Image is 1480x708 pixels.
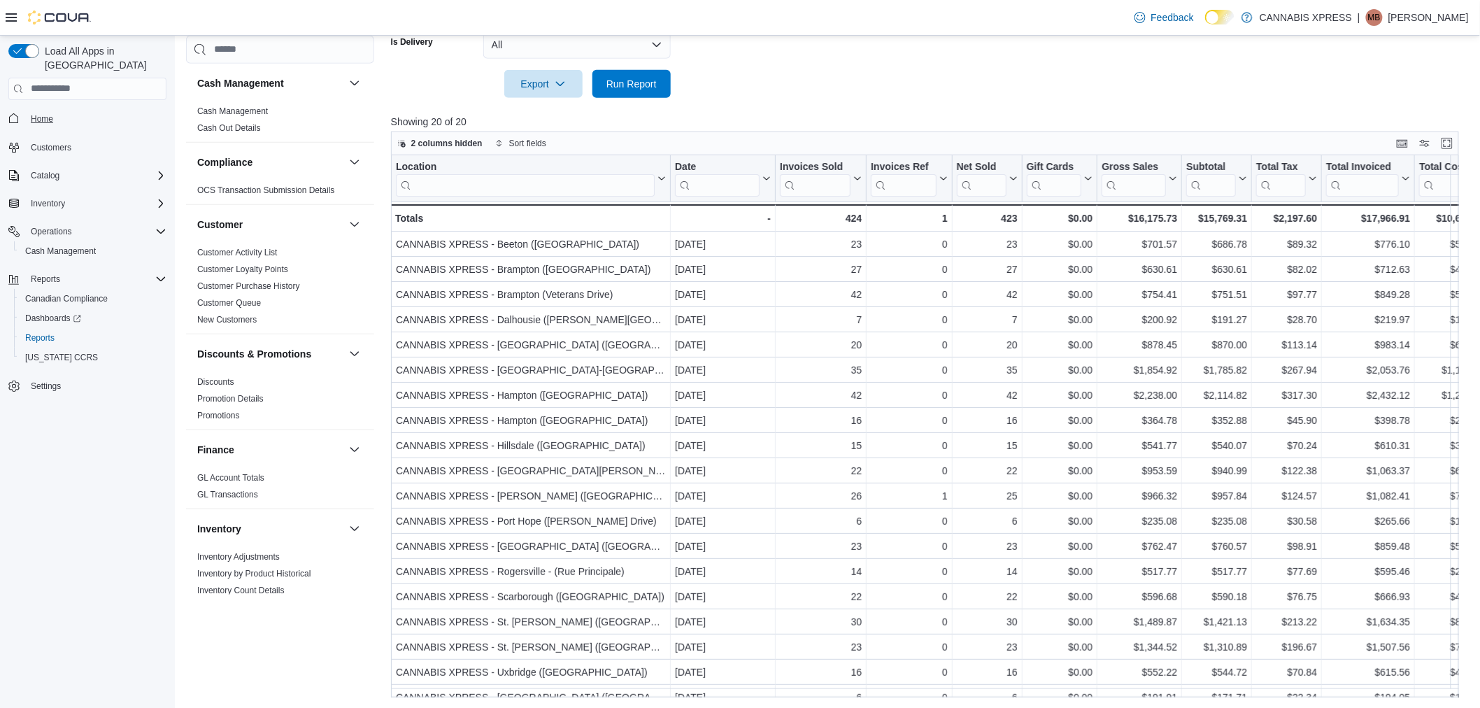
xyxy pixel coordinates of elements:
span: Catalog [25,167,166,184]
div: $0.00 [1027,261,1093,278]
a: OCS Transaction Submission Details [197,185,335,194]
div: $2,432.12 [1326,387,1410,404]
button: Inventory [346,520,363,537]
div: $82.02 [1256,261,1317,278]
div: 22 [957,462,1018,479]
button: Finance [346,441,363,458]
div: $17,966.91 [1326,210,1410,227]
div: $0.00 [1027,437,1093,454]
span: 2 columns hidden [411,138,483,149]
div: 22 [780,462,862,479]
button: Cash Management [197,76,343,90]
div: $610.31 [1326,437,1410,454]
div: [DATE] [675,236,771,253]
div: Gross Sales [1102,160,1166,174]
div: $953.59 [1102,462,1177,479]
div: 16 [957,412,1018,429]
div: Total Tax [1256,160,1306,174]
a: Customer Queue [197,297,261,307]
div: Finance [186,469,374,508]
div: [DATE] [675,462,771,479]
div: $0.00 [1027,311,1093,328]
div: $701.57 [1102,236,1177,253]
div: [DATE] [675,261,771,278]
button: Catalog [3,166,172,185]
div: $712.63 [1326,261,1410,278]
div: $1,854.92 [1102,362,1177,378]
div: $122.38 [1256,462,1317,479]
span: Sort fields [509,138,546,149]
div: 0 [871,236,947,253]
span: Washington CCRS [20,349,166,366]
div: $0.00 [1027,412,1093,429]
div: 35 [957,362,1018,378]
h3: Cash Management [197,76,284,90]
div: 0 [871,437,947,454]
div: Subtotal [1186,160,1236,196]
div: [DATE] [675,488,771,504]
button: Location [396,160,666,196]
span: Dashboards [20,310,166,327]
span: Home [25,110,166,127]
div: [DATE] [675,513,771,530]
div: $89.32 [1256,236,1317,253]
div: 424 [780,210,862,227]
button: Export [504,70,583,98]
div: [DATE] [675,311,771,328]
div: Invoices Ref [871,160,936,174]
div: $317.30 [1256,387,1317,404]
div: 6 [780,513,862,530]
button: Cash Management [14,241,172,261]
button: Discounts & Promotions [346,345,363,362]
div: 15 [780,437,862,454]
a: GL Transactions [197,489,258,499]
a: New Customers [197,314,257,324]
div: $0.00 [1027,362,1093,378]
div: Invoices Ref [871,160,936,196]
div: $0.00 [1027,286,1093,303]
span: Export [513,70,574,98]
button: Total Invoiced [1326,160,1410,196]
div: 0 [871,337,947,353]
div: $124.57 [1256,488,1317,504]
div: Customer [186,243,374,333]
div: 16 [780,412,862,429]
span: Operations [31,226,72,237]
a: GL Account Totals [197,472,264,482]
div: $0.00 [1027,387,1093,404]
div: [DATE] [675,337,771,353]
div: $45.90 [1256,412,1317,429]
div: 42 [780,387,862,404]
div: $957.84 [1186,488,1247,504]
button: Customer [197,217,343,231]
span: Load All Apps in [GEOGRAPHIC_DATA] [39,44,166,72]
span: Dark Mode [1205,24,1206,25]
a: Discounts [197,376,234,386]
div: CANNABIS XPRESS - Port Hope ([PERSON_NAME] Drive) [396,513,666,530]
div: CANNABIS XPRESS - Hampton ([GEOGRAPHIC_DATA]) [396,412,666,429]
span: Dashboards [25,313,81,324]
h3: Customer [197,217,243,231]
div: $630.61 [1186,261,1247,278]
div: 20 [780,337,862,353]
span: Operations [25,223,166,240]
div: 0 [871,462,947,479]
div: CANNABIS XPRESS - Hillsdale ([GEOGRAPHIC_DATA]) [396,437,666,454]
button: All [483,31,671,59]
button: Customers [3,137,172,157]
a: Inventory Adjustments [197,551,280,561]
div: CANNABIS XPRESS - [GEOGRAPHIC_DATA] ([GEOGRAPHIC_DATA]) [396,337,666,353]
a: Dashboards [20,310,87,327]
div: 27 [957,261,1018,278]
button: Inventory [197,521,343,535]
button: Display options [1416,135,1433,152]
span: Settings [25,377,166,395]
div: $2,238.00 [1102,387,1177,404]
span: New Customers [197,313,257,325]
span: Reports [25,332,55,344]
div: $219.97 [1326,311,1410,328]
div: CANNABIS XPRESS - [GEOGRAPHIC_DATA][PERSON_NAME] ([GEOGRAPHIC_DATA]) [396,462,666,479]
div: 20 [957,337,1018,353]
div: 0 [871,387,947,404]
button: Run Report [592,70,671,98]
